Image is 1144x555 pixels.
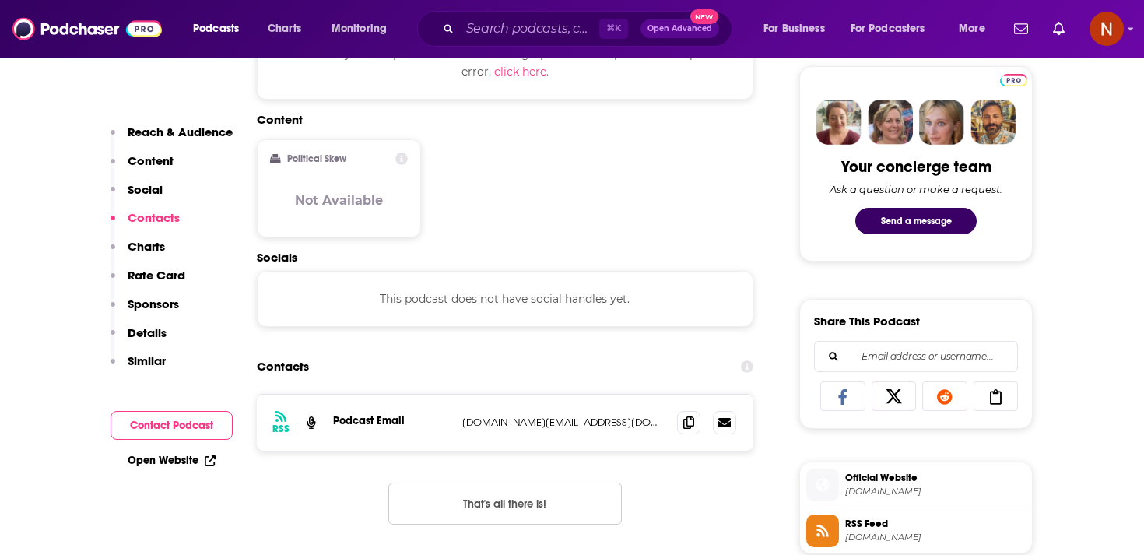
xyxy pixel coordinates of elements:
span: Charts [268,18,301,40]
img: Jon Profile [970,100,1016,145]
span: Logged in as AdelNBM [1090,12,1124,46]
button: open menu [753,16,844,41]
a: Copy Link [974,381,1019,411]
span: podeo.co [845,486,1026,497]
button: Charts [111,239,165,268]
p: Similar [128,353,166,368]
p: Sponsors [128,297,179,311]
p: Rate Card [128,268,185,283]
img: Podchaser - Follow, Share and Rate Podcasts [12,14,162,44]
h2: Socials [257,250,753,265]
button: Similar [111,353,166,382]
button: Reach & Audience [111,125,233,153]
button: open menu [840,16,948,41]
span: Open Advanced [647,25,712,33]
div: Your concierge team [841,157,991,177]
h2: Political Skew [287,153,346,164]
img: Sydney Profile [816,100,862,145]
p: [DOMAIN_NAME][EMAIL_ADDRESS][DOMAIN_NAME] [462,416,665,429]
button: Rate Card [111,268,185,297]
a: Share on Reddit [922,381,967,411]
span: ⌘ K [599,19,628,39]
p: Content [128,153,174,168]
p: Details [128,325,167,340]
p: Social [128,182,163,197]
p: Charts [128,239,165,254]
span: New [690,9,718,24]
button: Content [111,153,174,182]
span: More [959,18,985,40]
div: Ask a question or make a request. [830,183,1002,195]
a: RSS Feed[DOMAIN_NAME] [806,515,1026,547]
div: This podcast does not have social handles yet. [257,271,753,327]
button: Show profile menu [1090,12,1124,46]
button: Social [111,182,163,211]
img: Barbara Profile [868,100,913,145]
img: User Profile [1090,12,1124,46]
button: Details [111,325,167,354]
div: Search followers [814,341,1018,372]
button: Send a message [855,208,977,234]
span: For Podcasters [851,18,925,40]
h2: Content [257,112,741,127]
a: Official Website[DOMAIN_NAME] [806,469,1026,501]
button: open menu [182,16,259,41]
a: Show notifications dropdown [1047,16,1071,42]
h3: Not Available [295,193,383,208]
p: Podcast Email [333,414,450,427]
button: open menu [948,16,1005,41]
button: click here. [494,63,549,80]
span: Monitoring [332,18,387,40]
span: We currently do not provide audience demographics for this podcast. To report an error, [280,47,729,78]
h3: Share This Podcast [814,314,920,328]
button: Nothing here. [388,483,622,525]
button: Contact Podcast [111,411,233,440]
span: rss.castbox.fm [845,532,1026,543]
span: RSS Feed [845,517,1026,531]
input: Email address or username... [827,342,1005,371]
img: Podchaser Pro [1000,74,1027,86]
button: Sponsors [111,297,179,325]
button: Open AdvancedNew [640,19,719,38]
img: Jules Profile [919,100,964,145]
a: Share on X/Twitter [872,381,917,411]
a: Share on Facebook [820,381,865,411]
span: For Business [763,18,825,40]
span: Podcasts [193,18,239,40]
a: Show notifications dropdown [1008,16,1034,42]
div: Search podcasts, credits, & more... [432,11,747,47]
button: Contacts [111,210,180,239]
h2: Contacts [257,352,309,381]
span: Official Website [845,471,1026,485]
p: Reach & Audience [128,125,233,139]
button: open menu [321,16,407,41]
h3: RSS [272,423,290,435]
a: Charts [258,16,311,41]
a: Open Website [128,454,216,467]
a: Pro website [1000,72,1027,86]
p: Contacts [128,210,180,225]
input: Search podcasts, credits, & more... [460,16,599,41]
